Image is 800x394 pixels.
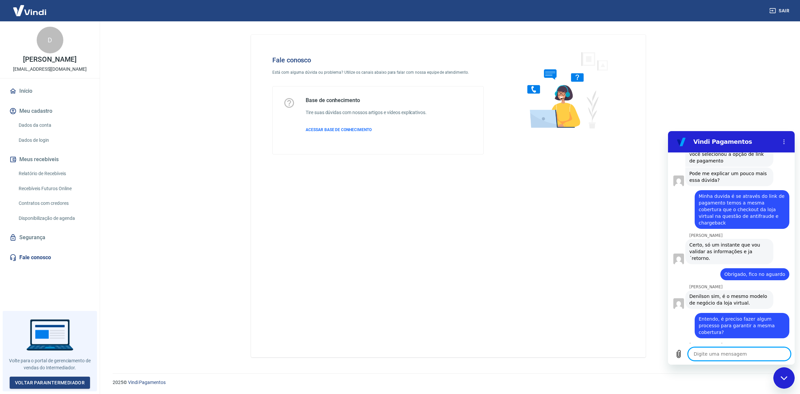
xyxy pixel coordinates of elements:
p: Está com alguma dúvida ou problema? Utilize os canais abaixo para falar com nossa equipe de atend... [272,69,484,75]
a: Dados de login [16,133,92,147]
a: Recebíveis Futuros Online [16,182,92,195]
img: Fale conosco [514,45,615,134]
iframe: Botão para abrir a janela de mensagens, conversa em andamento [773,367,795,389]
span: ACESSAR BASE DE CONHECIMENTO [306,127,372,132]
p: [PERSON_NAME] [23,56,76,63]
button: Meus recebíveis [8,152,92,167]
p: [EMAIL_ADDRESS][DOMAIN_NAME] [13,66,87,73]
a: Vindi Pagamentos [128,380,166,385]
a: Segurança [8,230,92,245]
a: Início [8,84,92,98]
a: Relatório de Recebíveis [16,167,92,180]
h6: Tire suas dúvidas com nossos artigos e vídeos explicativos. [306,109,427,116]
button: Meu cadastro [8,104,92,118]
a: Voltar paraIntermediador [10,377,90,389]
h4: Fale conosco [272,56,484,64]
img: Vindi [8,0,51,21]
h5: Base de conhecimento [306,97,427,104]
a: Dados da conta [16,118,92,132]
div: D [37,27,63,53]
iframe: Janela de mensagens [668,131,795,365]
a: Contratos com credores [16,196,92,210]
a: ACESSAR BASE DE CONHECIMENTO [306,127,427,133]
p: 2025 © [113,379,784,386]
a: Disponibilização de agenda [16,212,92,225]
button: Sair [768,5,792,17]
a: Fale conosco [8,250,92,265]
